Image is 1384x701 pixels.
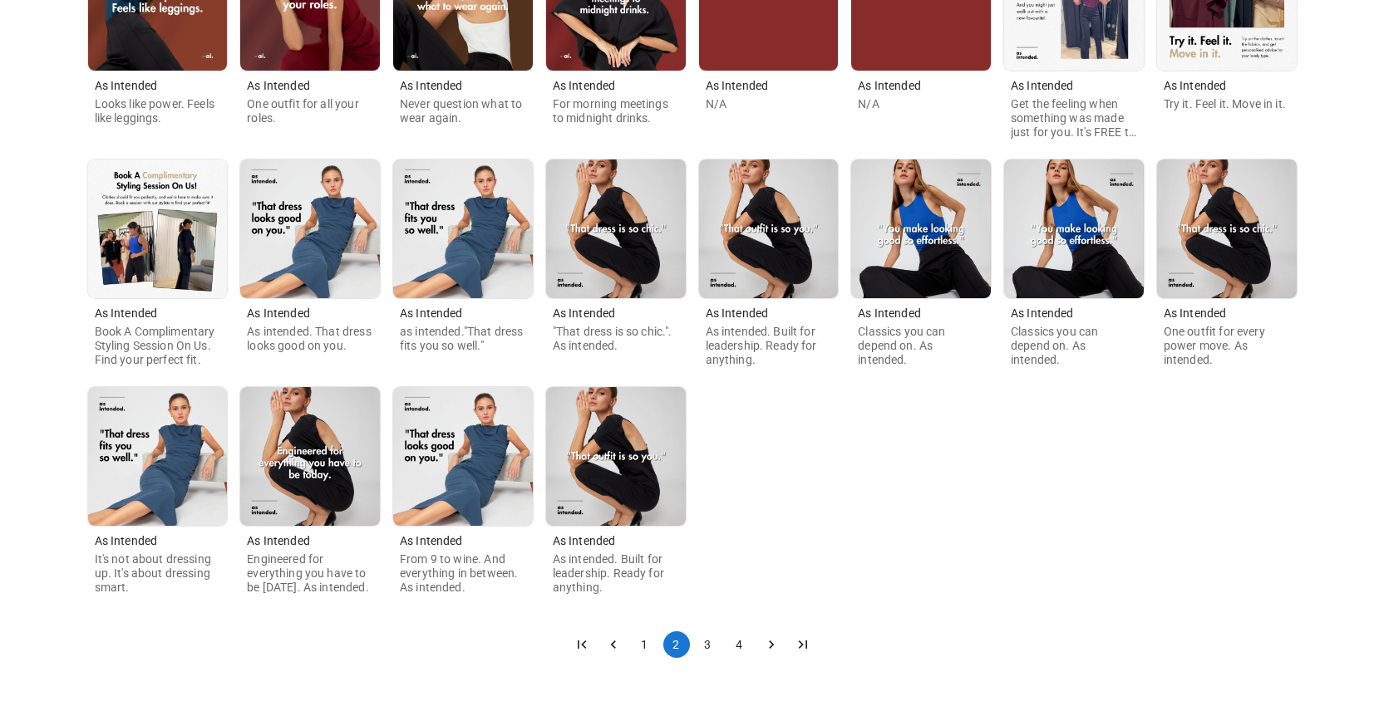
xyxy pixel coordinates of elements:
span: N/A [706,97,726,110]
span: From 9 to wine. And everything in between. As intended. [400,552,518,594]
span: As Intended [553,306,616,320]
button: page 2 [663,631,690,658]
img: Image [393,387,533,527]
span: As Intended [247,306,310,320]
button: Go to page 3 [695,631,722,658]
span: As Intended [1164,79,1227,92]
span: As intended. Built for leadership. Ready for anything. [706,325,817,366]
button: Go to page 4 [726,631,753,658]
img: Image [393,159,533,299]
span: Book A Complimentary Styling Session On Us. Find your perfect fit. [95,325,215,366]
span: Try it. Feel it. Move in it. [1164,97,1286,110]
span: As Intended [553,534,616,547]
span: "That dress is so chic.". As intended. [553,325,672,352]
img: Image [88,387,228,527]
img: Image [88,159,228,299]
span: As Intended [1011,306,1074,320]
span: As Intended [400,79,463,92]
span: As Intended [95,79,158,92]
button: Go to first page [569,631,595,658]
span: As Intended [400,306,463,320]
img: Image [546,387,686,527]
span: As Intended [706,306,769,320]
span: One outfit for all your roles. [247,97,358,125]
span: As Intended [858,79,921,92]
span: As Intended [247,79,310,92]
span: Classics you can depend on. As intended. [858,325,945,366]
span: Classics you can depend on. As intended. [1011,325,1098,366]
span: Never question what to wear again. [400,97,522,125]
img: Image [240,159,380,299]
span: As Intended [1011,79,1074,92]
img: Image [240,387,380,527]
span: Engineered for everything you have to be [DATE]. As intended. [247,552,368,594]
span: As Intended [553,79,616,92]
span: For morning meetings to midnight drinks. [553,97,668,125]
span: Get the feeling when something was made just for you. It's FREE to book. Walk out with a new favo... [1011,97,1136,166]
span: It's not about dressing up. It's about dressing smart. [95,552,211,594]
img: Image [1157,159,1297,299]
img: Image [546,159,686,299]
img: Image [1004,159,1144,299]
span: As Intended [706,79,769,92]
span: As Intended [247,534,310,547]
span: As intended. That dress looks good on you. [247,325,371,352]
button: Go to page 1 [632,631,658,658]
span: As Intended [858,306,921,320]
span: As Intended [400,534,463,547]
span: One outfit for every power move. As intended. [1164,325,1265,366]
span: As intended. Built for leadership. Ready for anything. [553,552,664,594]
button: Go to previous page [600,631,627,658]
button: Go to next page [758,631,785,658]
span: As Intended [95,534,158,547]
img: Image [699,159,839,299]
span: as intended."That dress fits you so well." [400,325,523,352]
span: Looks like power. Feels like leggings. [95,97,214,125]
img: Image [851,159,991,299]
span: As Intended [95,306,158,320]
span: N/A [858,97,879,110]
button: Go to last page [790,631,816,658]
nav: pagination navigation [566,631,819,658]
span: As Intended [1164,306,1227,320]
